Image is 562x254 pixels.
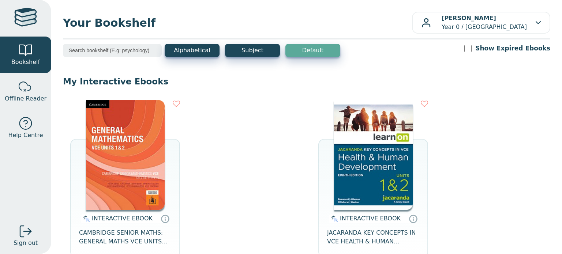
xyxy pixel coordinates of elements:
button: Default [285,44,340,57]
span: CAMBRIDGE SENIOR MATHS: GENERAL MATHS VCE UNITS 1&2 EBOOK 2E [79,228,171,246]
button: Alphabetical [165,44,220,57]
span: Help Centre [8,131,43,140]
span: Sign out [14,239,38,247]
span: Your Bookshelf [63,15,412,31]
span: INTERACTIVE EBOOK [92,215,153,222]
span: Bookshelf [11,58,40,67]
span: Offline Reader [5,94,46,103]
input: Search bookshelf (E.g: psychology) [63,44,162,57]
img: interactive.svg [329,215,338,223]
a: Interactive eBooks are accessed online via the publisher’s portal. They contain interactive resou... [409,214,417,223]
label: Show Expired Ebooks [475,44,550,53]
p: My Interactive Ebooks [63,76,550,87]
p: Year 0 / [GEOGRAPHIC_DATA] [442,14,527,31]
span: JACARANDA KEY CONCEPTS IN VCE HEALTH & HUMAN DEVELOPMENT UNITS 1&2 LEARNON EBOOK 8E [327,228,419,246]
b: [PERSON_NAME] [442,15,496,22]
img: 98e9f931-67be-40f3-b733-112c3181ee3a.jpg [86,100,165,210]
img: interactive.svg [81,215,90,223]
img: db0c0c84-88f5-4982-b677-c50e1668d4a0.jpg [334,100,413,210]
button: Subject [225,44,280,57]
a: Interactive eBooks are accessed online via the publisher’s portal. They contain interactive resou... [161,214,169,223]
button: [PERSON_NAME]Year 0 / [GEOGRAPHIC_DATA] [412,12,550,34]
span: INTERACTIVE EBOOK [340,215,401,222]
